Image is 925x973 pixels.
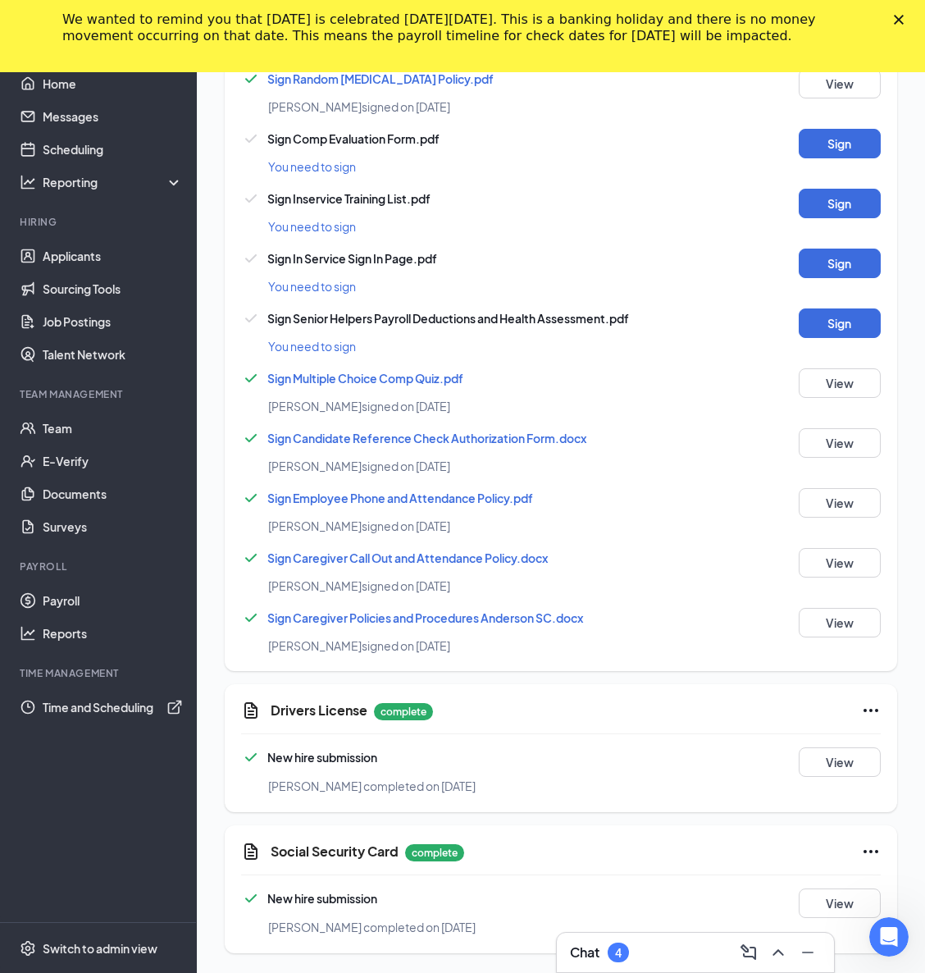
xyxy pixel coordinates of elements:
[271,701,367,719] h5: Drivers License
[799,249,881,278] button: Sign
[241,548,261,568] svg: Checkmark
[43,272,183,305] a: Sourcing Tools
[20,666,180,680] div: TIME MANAGEMENT
[43,133,183,166] a: Scheduling
[20,174,36,190] svg: Analysis
[43,100,183,133] a: Messages
[43,305,183,338] a: Job Postings
[241,488,261,508] svg: Checkmark
[271,843,399,861] h5: Social Security Card
[570,943,599,962] h3: Chat
[241,308,261,328] svg: Checkmark
[241,368,261,388] svg: Checkmark
[374,703,433,720] p: complete
[268,278,908,295] div: You need to sign
[268,779,476,793] span: [PERSON_NAME] completed on [DATE]
[241,428,261,448] svg: Checkmark
[43,338,183,371] a: Talent Network
[799,69,881,98] button: View
[268,578,908,594] div: [PERSON_NAME] signed on [DATE]
[799,747,881,777] button: View
[405,844,464,861] p: complete
[268,920,476,934] span: [PERSON_NAME] completed on [DATE]
[736,939,762,966] button: ComposeMessage
[268,218,908,235] div: You need to sign
[267,311,629,326] span: Sign Senior Helpers Payroll Deductions and Health Assessment.pdf
[799,488,881,518] button: View
[267,191,431,206] span: Sign Inservice Training List.pdf
[268,338,908,354] div: You need to sign
[799,608,881,637] button: View
[267,891,377,906] span: New hire submission
[799,888,881,918] button: View
[241,842,261,861] svg: CustomFormIcon
[268,458,908,474] div: [PERSON_NAME] signed on [DATE]
[268,518,908,534] div: [PERSON_NAME] signed on [DATE]
[739,943,759,962] svg: ComposeMessage
[241,747,261,767] svg: Checkmark
[20,560,180,573] div: Payroll
[241,888,261,908] svg: Checkmark
[43,412,183,445] a: Team
[241,608,261,628] svg: Checkmark
[268,398,908,414] div: [PERSON_NAME] signed on [DATE]
[267,371,463,386] a: Sign Multiple Choice Comp Quiz.pdf
[861,701,881,720] svg: Ellipses
[43,617,183,650] a: Reports
[43,510,183,543] a: Surveys
[268,98,908,115] div: [PERSON_NAME] signed on [DATE]
[768,943,788,962] svg: ChevronUp
[765,939,791,966] button: ChevronUp
[615,946,622,960] div: 4
[799,129,881,158] button: Sign
[268,637,908,654] div: [PERSON_NAME] signed on [DATE]
[267,491,533,505] a: Sign Employee Phone and Attendance Policy.pdf
[43,584,183,617] a: Payroll
[799,368,881,398] button: View
[267,251,437,266] span: Sign In Service Sign In Page.pdf
[267,131,440,146] span: Sign Comp Evaluation Form.pdf
[267,71,494,86] a: Sign Random [MEDICAL_DATA] Policy.pdf
[799,548,881,578] button: View
[241,249,261,268] svg: Checkmark
[43,940,157,957] div: Switch to admin view
[798,943,818,962] svg: Minimize
[43,477,183,510] a: Documents
[799,428,881,458] button: View
[267,750,377,765] span: New hire submission
[62,11,836,44] div: We wanted to remind you that [DATE] is celebrated [DATE][DATE]. This is a banking holiday and the...
[20,940,36,957] svg: Settings
[43,240,183,272] a: Applicants
[267,550,548,565] a: Sign Caregiver Call Out and Attendance Policy.docx
[241,189,261,208] svg: Checkmark
[869,917,909,957] iframe: Intercom live chat
[267,431,586,445] a: Sign Candidate Reference Check Authorization Form.docx
[241,69,261,89] svg: Checkmark
[43,445,183,477] a: E-Verify
[795,939,821,966] button: Minimize
[861,842,881,861] svg: Ellipses
[267,610,583,625] a: Sign Caregiver Policies and Procedures Anderson SC.docx
[20,387,180,401] div: Team Management
[43,691,183,724] a: Time and SchedulingExternalLink
[799,189,881,218] button: Sign
[268,158,908,175] div: You need to sign
[894,15,910,25] div: Close
[20,215,180,229] div: Hiring
[43,67,183,100] a: Home
[241,701,261,720] svg: CustomFormIcon
[43,174,184,190] div: Reporting
[799,308,881,338] button: Sign
[241,129,261,148] svg: Checkmark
